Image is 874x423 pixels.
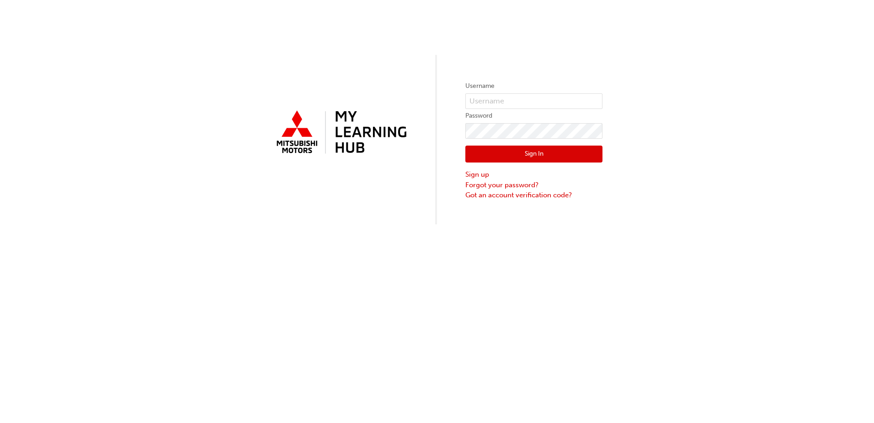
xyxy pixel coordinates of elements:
a: Got an account verification code? [465,190,602,201]
input: Username [465,93,602,109]
label: Username [465,81,602,92]
label: Password [465,110,602,121]
img: mmal [272,107,409,159]
a: Forgot your password? [465,180,602,190]
a: Sign up [465,169,602,180]
button: Sign In [465,146,602,163]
